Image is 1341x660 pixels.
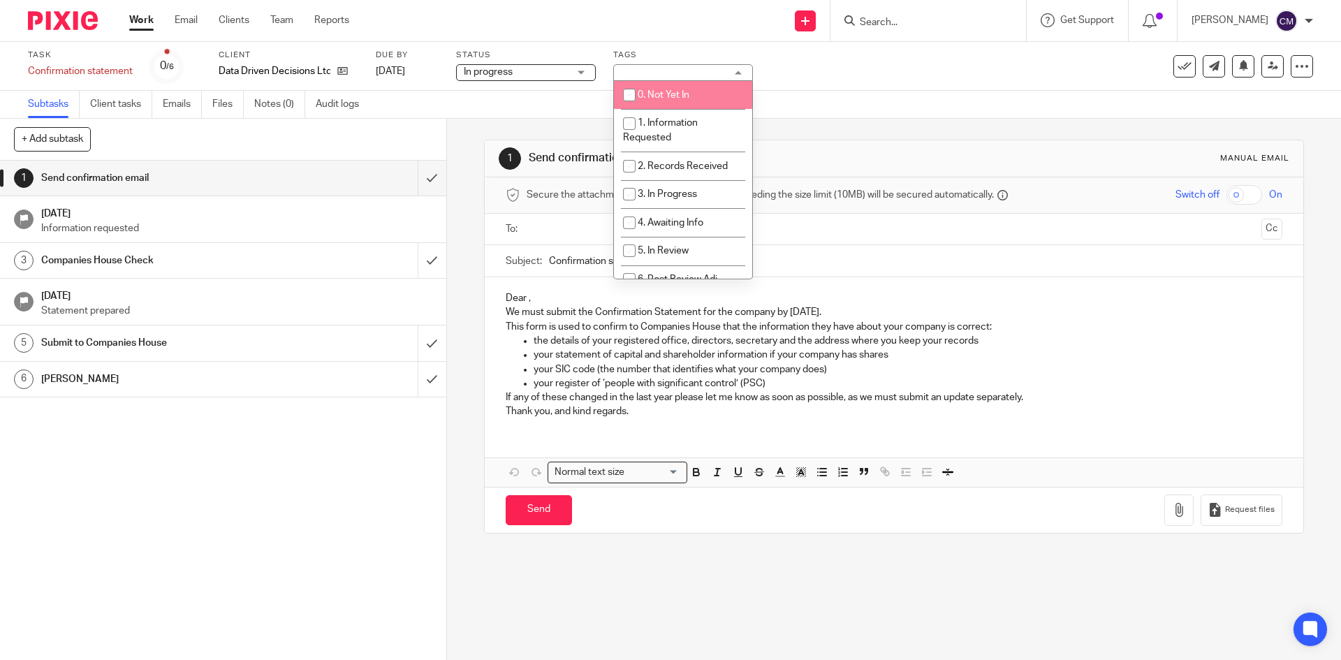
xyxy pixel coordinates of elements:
[1225,504,1275,515] span: Request files
[41,203,432,221] h1: [DATE]
[129,13,154,27] a: Work
[1201,494,1282,526] button: Request files
[219,13,249,27] a: Clients
[376,50,439,61] label: Due by
[638,218,703,228] span: 4. Awaiting Info
[529,151,924,166] h1: Send confirmation email
[638,90,689,100] span: 0. Not Yet In
[376,66,405,76] span: [DATE]
[41,304,432,318] p: Statement prepared
[1192,13,1268,27] p: [PERSON_NAME]
[506,404,1282,418] p: Thank you, and kind regards.
[506,320,1282,334] p: This form is used to confirm to Companies House that the information they have about your company...
[858,17,984,29] input: Search
[506,305,1282,319] p: We must submit the Confirmation Statement for the company by [DATE].
[28,50,133,61] label: Task
[638,189,697,199] span: 3. In Progress
[41,286,432,303] h1: [DATE]
[1220,153,1289,164] div: Manual email
[1269,188,1282,202] span: On
[534,334,1282,348] p: the details of your registered office, directors, secretary and the address where you keep your r...
[527,188,994,202] span: Secure the attachments in this message. Files exceeding the size limit (10MB) will be secured aut...
[551,465,627,480] span: Normal text size
[219,64,330,78] p: Data Driven Decisions Ltd
[638,161,728,171] span: 2. Records Received
[464,67,513,77] span: In progress
[506,291,1282,305] p: Dear ,
[548,462,687,483] div: Search for option
[166,63,174,71] small: /6
[534,362,1282,376] p: your SIC code (the number that identifies what your company does)
[1261,219,1282,240] button: Cc
[14,127,91,151] button: + Add subtask
[41,369,283,390] h1: [PERSON_NAME]
[506,390,1282,404] p: If any of these changed in the last year please let me know as soon as possible, as we must submi...
[14,333,34,353] div: 5
[28,64,133,78] div: Confirmation statement
[270,13,293,27] a: Team
[14,251,34,270] div: 3
[506,254,542,268] label: Subject:
[534,376,1282,390] p: your register of ‘people with significant control’ (PSC)
[534,348,1282,362] p: your statement of capital and shareholder information if your company has shares
[219,50,358,61] label: Client
[175,13,198,27] a: Email
[28,91,80,118] a: Subtasks
[1060,15,1114,25] span: Get Support
[160,58,174,74] div: 0
[41,168,283,189] h1: Send confirmation email
[456,50,596,61] label: Status
[638,246,689,256] span: 5. In Review
[14,168,34,188] div: 1
[90,91,152,118] a: Client tasks
[41,332,283,353] h1: Submit to Companies House
[314,13,349,27] a: Reports
[316,91,369,118] a: Audit logs
[1175,188,1219,202] span: Switch off
[28,11,98,30] img: Pixie
[41,221,432,235] p: Information requested
[212,91,244,118] a: Files
[506,495,572,525] input: Send
[613,50,753,61] label: Tags
[1275,10,1298,32] img: svg%3E
[499,147,521,170] div: 1
[506,222,521,236] label: To:
[254,91,305,118] a: Notes (0)
[163,91,202,118] a: Emails
[14,369,34,389] div: 6
[638,274,717,284] span: 6. Post Review Adj
[41,250,283,271] h1: Companies House Check
[629,465,679,480] input: Search for option
[623,118,698,142] span: 1. Information Requested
